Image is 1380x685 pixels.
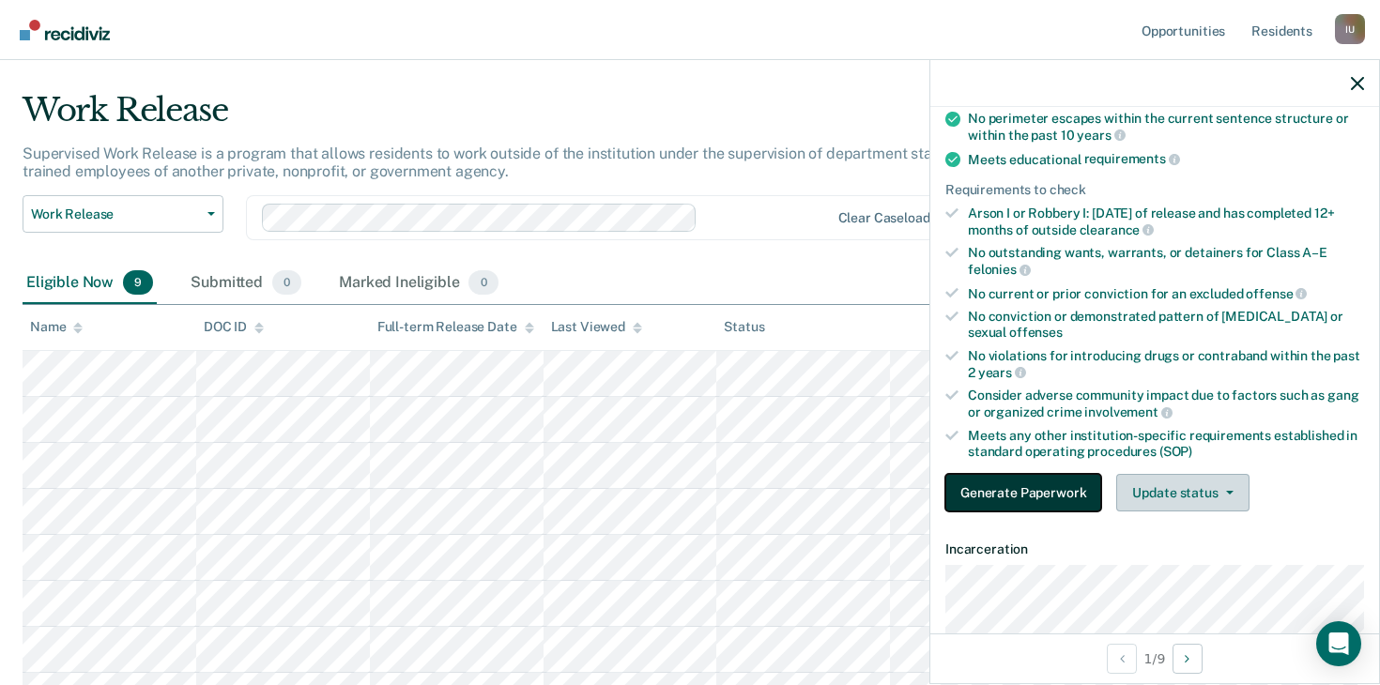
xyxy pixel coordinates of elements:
[31,206,200,222] span: Work Release
[377,319,534,335] div: Full-term Release Date
[1077,128,1125,143] span: years
[1107,644,1137,674] button: Previous Opportunity
[1159,444,1192,459] span: (SOP)
[724,319,764,335] div: Status
[123,270,153,295] span: 9
[945,474,1101,511] button: Generate Paperwork
[968,348,1364,380] div: No violations for introducing drugs or contraband within the past 2
[468,270,498,295] span: 0
[551,319,642,335] div: Last Viewed
[23,145,1029,180] p: Supervised Work Release is a program that allows residents to work outside of the institution und...
[968,245,1364,277] div: No outstanding wants, warrants, or detainers for Class A–E
[978,365,1026,380] span: years
[204,319,264,335] div: DOC ID
[945,541,1364,557] dt: Incarceration
[1084,404,1172,419] span: involvement
[1173,644,1203,674] button: Next Opportunity
[1080,222,1155,237] span: clearance
[20,20,110,40] img: Recidiviz
[968,388,1364,419] div: Consider adverse community impact due to factors such as gang or organized crime
[968,262,1031,277] span: felonies
[335,263,502,304] div: Marked Ineligible
[1246,286,1307,301] span: offense
[968,205,1364,237] div: Arson I or Robbery I: [DATE] of release and has completed 12+ months of outside
[30,319,83,335] div: Name
[23,263,157,304] div: Eligible Now
[1316,621,1361,666] div: Open Intercom Messenger
[968,111,1364,143] div: No perimeter escapes within the current sentence structure or within the past 10
[930,633,1379,683] div: 1 / 9
[1116,474,1249,511] button: Update status
[272,270,301,295] span: 0
[1335,14,1365,44] div: I U
[1084,151,1180,166] span: requirements
[1009,325,1063,340] span: offenses
[968,151,1364,168] div: Meets educational
[1335,14,1365,44] button: Profile dropdown button
[945,182,1364,198] div: Requirements to check
[838,210,937,226] div: Clear caseloads
[968,309,1364,341] div: No conviction or demonstrated pattern of [MEDICAL_DATA] or sexual
[968,285,1364,302] div: No current or prior conviction for an excluded
[187,263,305,304] div: Submitted
[968,428,1364,460] div: Meets any other institution-specific requirements established in standard operating procedures
[23,91,1058,145] div: Work Release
